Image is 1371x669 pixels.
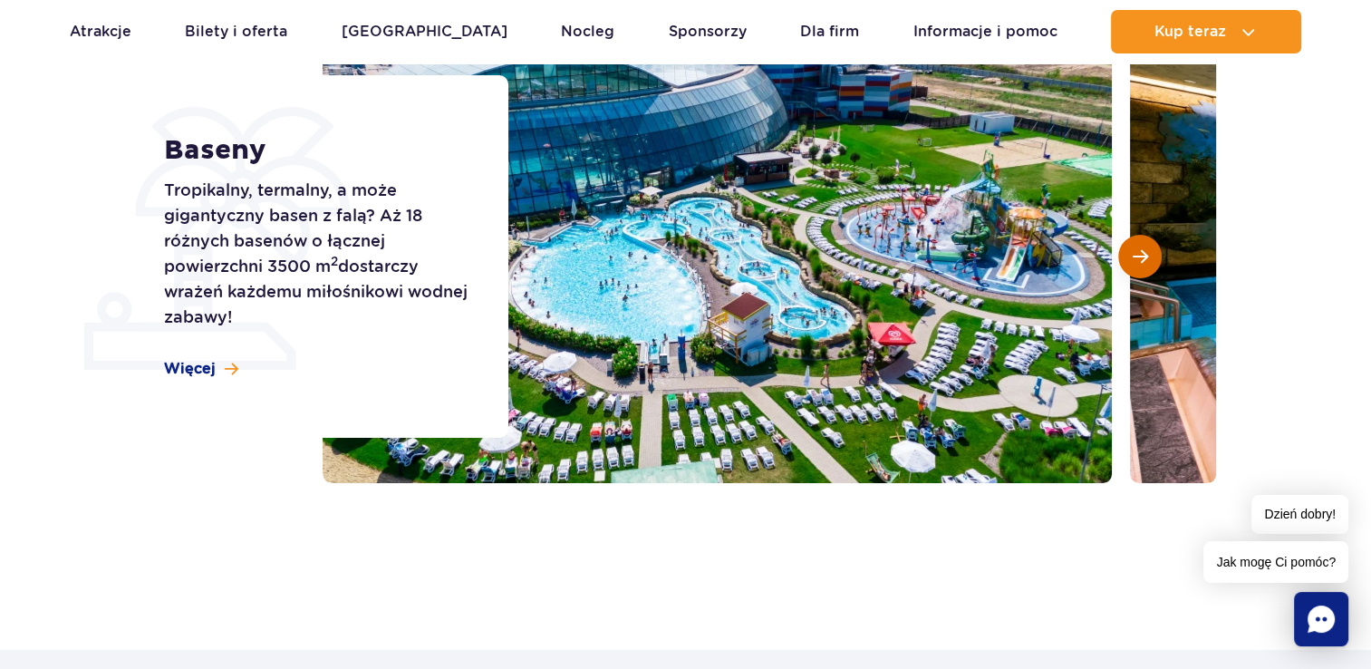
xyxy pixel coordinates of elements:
button: Następny slajd [1118,235,1162,278]
a: [GEOGRAPHIC_DATA] [342,10,507,53]
a: Więcej [164,359,238,379]
span: Więcej [164,359,216,379]
a: Nocleg [561,10,614,53]
img: Zewnętrzna część Suntago z basenami i zjeżdżalniami, otoczona leżakami i zielenią [323,30,1112,483]
sup: 2 [331,254,338,268]
a: Informacje i pomoc [913,10,1057,53]
a: Bilety i oferta [185,10,287,53]
span: Jak mogę Ci pomóc? [1203,541,1348,583]
a: Dla firm [800,10,859,53]
span: Kup teraz [1154,24,1226,40]
h1: Baseny [164,134,468,167]
p: Tropikalny, termalny, a może gigantyczny basen z falą? Aż 18 różnych basenów o łącznej powierzchn... [164,178,468,330]
a: Sponsorzy [669,10,747,53]
div: Chat [1294,592,1348,646]
a: Atrakcje [70,10,131,53]
button: Kup teraz [1111,10,1301,53]
span: Dzień dobry! [1251,495,1348,534]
